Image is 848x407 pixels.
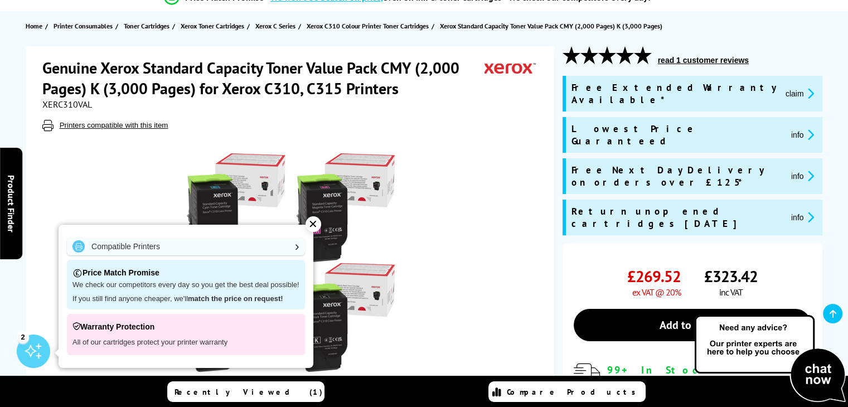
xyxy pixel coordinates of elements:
span: £269.52 [627,266,681,287]
span: inc VAT [719,287,743,298]
span: £323.42 [704,266,758,287]
button: promo-description [782,87,817,100]
span: Xerox C310 Colour Printer Toner Cartridges [307,20,429,32]
img: Open Live Chat window [692,313,848,405]
span: Toner Cartridges [124,20,169,32]
div: 2 [17,331,29,343]
a: Toner Cartridges [124,20,172,32]
span: 99+ In Stock [607,364,714,376]
a: Add to Basket [574,309,812,341]
img: Xerox [484,57,536,78]
a: Compare Products [488,381,646,402]
span: Product Finder [6,175,17,232]
a: Recently Viewed (1) [167,381,324,402]
span: Free Next Day Delivery on orders over £125* [571,164,782,188]
p: Price Match Promise [72,265,299,280]
button: promo-description [788,128,817,141]
span: Xerox Standard Capacity Toner Value Pack CMY (2,000 Pages) K (3,000 Pages) [440,20,662,32]
a: Xerox C Series [255,20,298,32]
span: Recently Viewed (1) [175,387,323,397]
span: Compare Products [507,387,642,397]
p: All of our cartridges protect your printer warranty [72,335,299,350]
span: Home [26,20,42,32]
button: Printers compatible with this item [56,120,172,130]
img: Xerox Standard Capacity Toner Value Pack CMY (2,000 Pages) K (3,000 Pages) [182,153,400,372]
p: Warranty Protection [72,319,299,335]
a: Home [26,20,45,32]
a: Compatible Printers [67,238,305,255]
a: Xerox Standard Capacity Toner Value Pack CMY (2,000 Pages) K (3,000 Pages) [440,20,665,32]
strong: match the price on request! [188,294,283,303]
button: read 1 customer reviews [655,55,752,65]
span: Printer Consumables [54,20,113,32]
span: Xerox Toner Cartridges [181,20,244,32]
span: XERC310VAL [42,99,92,110]
span: Xerox C Series [255,20,295,32]
button: promo-description [788,211,817,224]
a: Xerox C310 Colour Printer Toner Cartridges [307,20,432,32]
span: Free Extended Warranty Available* [571,81,777,106]
span: ex VAT @ 20% [632,287,681,298]
a: Printer Consumables [54,20,115,32]
span: Return unopened cartridges [DATE] [571,205,782,230]
a: Xerox Toner Cartridges [181,20,247,32]
div: for FREE Next Day Delivery [607,364,812,389]
div: ✕ [306,216,321,232]
p: We check our competitors every day so you get the best deal possible! [72,280,299,290]
h1: Genuine Xerox Standard Capacity Toner Value Pack CMY (2,000 Pages) K (3,000 Pages) for Xerox C310... [42,57,484,99]
span: Lowest Price Guaranteed [571,123,782,147]
p: If you still find anyone cheaper, we'll [72,294,299,304]
button: promo-description [788,169,817,182]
